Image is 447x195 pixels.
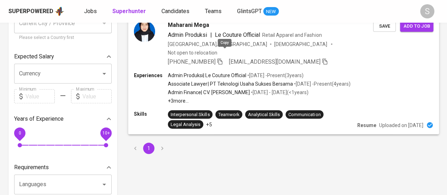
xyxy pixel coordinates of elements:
p: Years of Experience [14,115,64,123]
input: Value [82,89,112,103]
div: Analytical Skills [248,111,280,118]
div: Interpersonal Skills [171,111,210,118]
a: Candidates [161,7,191,16]
span: [DEMOGRAPHIC_DATA] [274,40,328,47]
p: Not open to relocation [168,49,217,56]
p: +3 more ... [168,97,351,104]
a: Superpoweredapp logo [8,6,64,17]
button: page 1 [143,143,154,154]
span: [PHONE_NUMBER] [168,58,215,65]
span: Candidates [161,8,189,15]
b: Superhunter [112,8,146,15]
nav: pagination navigation [129,143,169,154]
p: +5 [206,121,212,128]
button: Save [373,21,396,31]
span: NEW [263,8,279,15]
p: Associate Lawyer | PT Teknologi Usaha Sukses Bersama [168,80,293,87]
span: Admin Produksi [168,31,207,38]
div: Expected Salary [14,50,112,64]
span: Teams [205,8,222,15]
span: Retail Apparel and Fashion [262,32,322,38]
p: Admin Finance | CV. [PERSON_NAME] [168,89,250,96]
button: Add to job [400,21,433,31]
p: Expected Salary [14,52,54,61]
span: 10+ [102,131,110,136]
p: Resume [357,121,376,128]
div: [GEOGRAPHIC_DATA], [GEOGRAPHIC_DATA] [168,40,267,47]
img: app logo [55,6,64,17]
div: Requirements [14,160,112,174]
div: S [420,4,434,18]
p: Skills [134,110,168,117]
span: Add to job [404,22,430,30]
span: Le Couture Official [214,31,260,38]
a: Jobs [84,7,98,16]
p: • [DATE] - Present ( 4 years ) [293,80,350,87]
input: Value [25,89,55,103]
div: Legal Analysis [171,121,200,128]
div: Superpowered [8,7,53,16]
a: GlintsGPT NEW [237,7,279,16]
button: Open [99,179,109,189]
a: Teams [205,7,223,16]
p: • [DATE] - Present ( 3 years ) [246,72,304,79]
p: • [DATE] - [DATE] ( <1 years ) [250,89,308,96]
span: [EMAIL_ADDRESS][DOMAIN_NAME] [229,58,320,65]
button: Open [99,69,109,79]
p: Experiences [134,72,168,79]
p: Uploaded on [DATE] [379,121,423,128]
span: Save [377,22,392,30]
span: GlintsGPT [237,8,262,15]
a: Maharani MegaAdmin Produksi|Le Couture OfficialRetail Apparel and Fashion[GEOGRAPHIC_DATA], [GEOG... [129,15,439,134]
p: Please select a Country first [19,34,107,41]
span: Jobs [84,8,97,15]
div: Years of Experience [14,112,112,126]
img: d24ac814d38c3d1780241d3dc57f02aa.jpeg [134,21,155,42]
span: | [210,30,212,39]
p: Requirements [14,163,49,172]
div: Teamwork [218,111,239,118]
span: 0 [18,131,21,136]
p: Admin Produksi | Le Couture Official [168,72,246,79]
a: Superhunter [112,7,147,16]
div: Communication [288,111,320,118]
span: Maharani Mega [168,21,209,29]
